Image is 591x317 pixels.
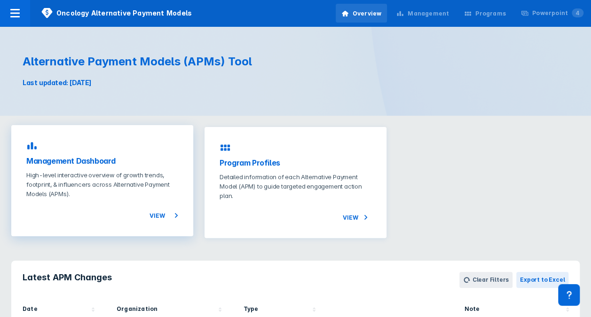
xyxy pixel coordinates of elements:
div: Management [408,9,449,18]
div: Contact Support [558,284,580,306]
div: Note [464,305,480,315]
h1: Alternative Payment Models (APMs) Tool [23,55,284,69]
p: High-level interactive overview of growth trends, footprint, & influencers across Alternative Pay... [26,170,178,198]
a: Overview [336,4,387,23]
a: Management [391,4,455,23]
button: Export to Excel [516,272,568,288]
div: Programs [475,9,506,18]
div: Powerpoint [532,9,583,17]
div: Date [23,305,38,315]
button: Clear Filters [459,272,512,288]
a: Program ProfilesDetailed information of each Alternative Payment Model (APM) to guide targeted en... [205,127,386,238]
div: Type [244,305,259,315]
h3: Latest APM Changes [23,272,112,283]
div: Organization [117,305,158,315]
span: 4 [572,8,583,17]
h3: Program Profiles [220,157,371,168]
h3: Management Dashboard [26,155,178,166]
a: Programs [458,4,512,23]
span: View [150,210,178,221]
a: Management DashboardHigh-level interactive overview of growth trends, footprint, & influencers ac... [11,125,193,236]
div: Last updated: [DATE] [23,78,284,87]
p: Detailed information of each Alternative Payment Model (APM) to guide targeted engagement action ... [220,172,371,200]
span: View [343,212,371,223]
div: Overview [353,9,382,18]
